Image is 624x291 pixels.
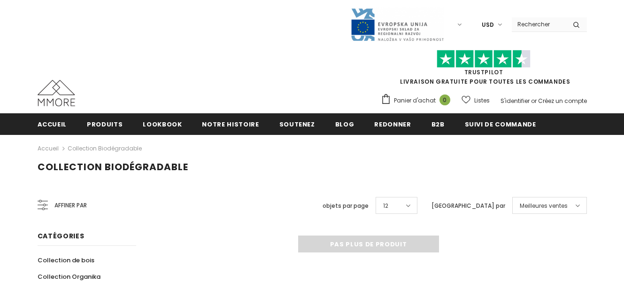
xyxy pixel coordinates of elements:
[202,120,259,129] span: Notre histoire
[323,201,369,211] label: objets par page
[439,94,450,105] span: 0
[143,120,182,129] span: Lookbook
[383,201,388,211] span: 12
[431,120,445,129] span: B2B
[431,201,505,211] label: [GEOGRAPHIC_DATA] par
[68,144,142,152] a: Collection biodégradable
[38,272,100,281] span: Collection Organika
[279,120,315,129] span: soutenez
[38,268,100,285] a: Collection Organika
[381,94,455,108] a: Panier d'achat 0
[38,231,85,241] span: Catégories
[54,200,87,211] span: Affiner par
[202,113,259,134] a: Notre histoire
[38,120,67,129] span: Accueil
[38,80,75,106] img: Cas MMORE
[520,201,568,211] span: Meilleures ventes
[538,97,587,105] a: Créez un compte
[437,50,531,68] img: Faites confiance aux étoiles pilotes
[394,96,436,105] span: Panier d'achat
[465,113,536,134] a: Suivi de commande
[464,68,503,76] a: TrustPilot
[143,113,182,134] a: Lookbook
[350,20,444,28] a: Javni Razpis
[350,8,444,42] img: Javni Razpis
[465,120,536,129] span: Suivi de commande
[462,92,490,109] a: Listes
[431,113,445,134] a: B2B
[335,113,354,134] a: Blog
[87,120,123,129] span: Produits
[279,113,315,134] a: soutenez
[87,113,123,134] a: Produits
[38,143,59,154] a: Accueil
[531,97,537,105] span: or
[381,54,587,86] span: LIVRAISON GRATUITE POUR TOUTES LES COMMANDES
[374,113,411,134] a: Redonner
[38,252,94,268] a: Collection de bois
[38,113,67,134] a: Accueil
[512,17,566,31] input: Search Site
[474,96,490,105] span: Listes
[374,120,411,129] span: Redonner
[38,256,94,265] span: Collection de bois
[38,160,188,173] span: Collection biodégradable
[501,97,530,105] a: S'identifier
[335,120,354,129] span: Blog
[482,20,494,30] span: USD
